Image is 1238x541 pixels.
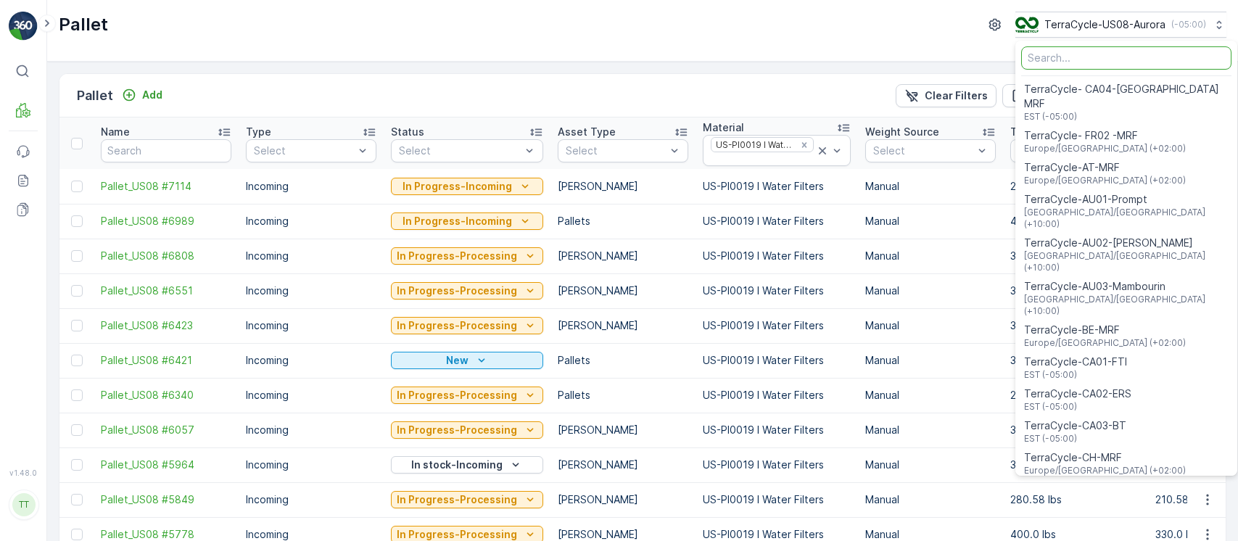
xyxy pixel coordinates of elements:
p: Status [391,125,424,139]
td: 35.0 lbs [1003,343,1148,378]
button: In Progress-Processing [391,421,543,439]
td: 330.4 lbs [1003,447,1148,482]
p: ( -05:00 ) [1171,19,1206,30]
td: US-PI0019 I Water Filters [696,273,858,308]
button: In Progress-Incoming [391,178,543,195]
span: Pallet_US08 #5849 [101,492,231,507]
span: EST (-05:00) [1024,111,1229,123]
td: Incoming [239,378,384,413]
span: EST (-05:00) [1024,369,1127,381]
a: Pallet_US08 #6989 [101,214,231,228]
span: Europe/[GEOGRAPHIC_DATA] (+02:00) [1024,337,1186,349]
div: Toggle Row Selected [71,389,83,401]
td: 227.4 lbs [1003,378,1148,413]
a: Pallet_US08 #6808 [101,249,231,263]
td: US-PI0019 I Water Filters [696,343,858,378]
td: [PERSON_NAME] [550,447,696,482]
p: Select [399,144,521,158]
p: Pallet [77,86,113,106]
td: Manual [858,378,1003,413]
span: TerraCycle-CA03-BT [1024,418,1126,433]
span: TerraCycle-BE-MRF [1024,323,1186,337]
button: In stock-Incoming [391,456,543,474]
span: Pallet_US08 #6421 [101,353,231,368]
div: US-PI0019 I Water Filters [711,138,795,152]
a: Pallet_US08 #5964 [101,458,231,472]
button: New [391,352,543,369]
span: Europe/[GEOGRAPHIC_DATA] (+02:00) [1024,143,1186,154]
td: Pallets [550,343,696,378]
td: Incoming [239,413,384,447]
td: Pallets [550,204,696,239]
td: US-PI0019 I Water Filters [696,204,858,239]
ul: Menu [1015,41,1237,476]
p: In Progress-Processing [397,388,517,402]
td: Manual [858,482,1003,517]
div: Toggle Row Selected [71,250,83,262]
p: TerraCycle-US08-Aurora [1044,17,1165,32]
td: 280.58 lbs [1003,482,1148,517]
p: Select [566,144,666,158]
p: Asset Type [558,125,616,139]
td: Incoming [239,343,384,378]
td: [PERSON_NAME] [550,413,696,447]
button: Export [1002,84,1073,107]
button: Add [116,86,168,104]
div: TT [12,493,36,516]
p: In stock-Incoming [411,458,503,472]
p: In Progress-Processing [397,249,517,263]
td: [PERSON_NAME] [550,308,696,343]
a: Pallet_US08 #6423 [101,318,231,333]
td: Manual [858,343,1003,378]
td: Incoming [239,204,384,239]
span: EST (-05:00) [1024,433,1126,445]
td: [PERSON_NAME] [550,239,696,273]
span: Europe/[GEOGRAPHIC_DATA] (+02:00) [1024,465,1186,476]
button: Clear Filters [896,84,996,107]
div: Toggle Row Selected [71,355,83,366]
span: TerraCycle-AT-MRF [1024,160,1186,175]
span: TerraCycle-CA01-FTI [1024,355,1127,369]
td: Pallets [550,378,696,413]
td: US-PI0019 I Water Filters [696,169,858,204]
img: image_ci7OI47.png [1015,17,1039,33]
a: Pallet_US08 #7114 [101,179,231,194]
input: Search [101,139,231,162]
td: Manual [858,204,1003,239]
div: Remove US-PI0019 I Water Filters [796,139,812,151]
td: [PERSON_NAME] [550,273,696,308]
td: 310.6 lbs [1003,308,1148,343]
span: TerraCycle-AU02-[PERSON_NAME] [1024,236,1229,250]
td: US-PI0019 I Water Filters [696,447,858,482]
td: Manual [858,169,1003,204]
p: In Progress-Processing [397,423,517,437]
td: Manual [858,413,1003,447]
td: US-PI0019 I Water Filters [696,239,858,273]
td: 464.45 lbs [1003,204,1148,239]
a: Pallet_US08 #6340 [101,388,231,402]
td: Incoming [239,482,384,517]
td: US-PI0019 I Water Filters [696,413,858,447]
p: Weight Source [865,125,939,139]
span: v 1.48.0 [9,468,38,477]
td: Manual [858,273,1003,308]
p: Select [254,144,354,158]
span: TerraCycle-CH-MRF [1024,450,1186,465]
p: Name [101,125,130,139]
div: Toggle Row Selected [71,320,83,331]
a: Pallet_US08 #6057 [101,423,231,437]
div: Toggle Row Selected [71,494,83,505]
td: Incoming [239,447,384,482]
span: EST (-05:00) [1024,401,1131,413]
td: 375.47 lbs [1003,239,1148,273]
td: Incoming [239,239,384,273]
p: In Progress-Incoming [403,179,512,194]
td: Incoming [239,273,384,308]
div: Toggle Row Selected [71,215,83,227]
p: Type [246,125,271,139]
td: Manual [858,447,1003,482]
td: US-PI0019 I Water Filters [696,378,858,413]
